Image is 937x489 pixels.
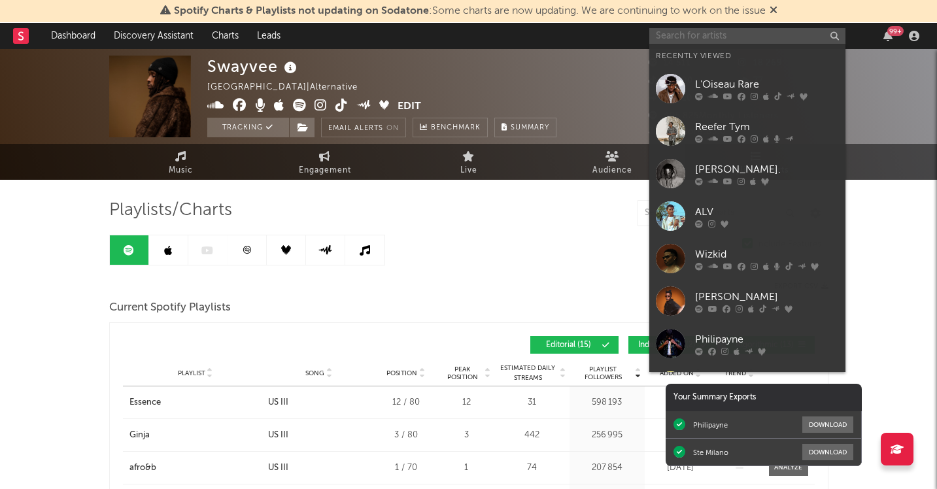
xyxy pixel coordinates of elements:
[494,118,556,137] button: Summary
[695,331,839,347] div: Philipayne
[498,462,566,475] div: 74
[649,28,845,44] input: Search for artists
[268,462,288,475] div: US III
[724,369,746,377] span: Trend
[637,341,697,349] span: Independent ( 2 )
[592,163,632,178] span: Audience
[442,429,491,442] div: 3
[377,396,435,409] div: 12 / 80
[695,204,839,220] div: ALV
[695,246,839,262] div: Wizkid
[442,462,491,475] div: 1
[539,341,599,349] span: Editorial ( 15 )
[178,369,205,377] span: Playlist
[299,163,351,178] span: Engagement
[207,118,289,137] button: Tracking
[648,462,713,475] div: [DATE]
[660,369,694,377] span: Added On
[498,396,566,409] div: 31
[802,444,853,460] button: Download
[530,336,619,354] button: Editorial(15)
[649,237,845,280] a: Wizkid
[649,152,845,195] a: [PERSON_NAME].
[649,127,726,136] span: Jump Score: 83.0
[129,429,150,442] div: Ginja
[649,94,692,103] span: 18 410
[695,161,839,177] div: [PERSON_NAME].
[498,429,566,442] div: 442
[638,200,801,226] input: Search Playlists/Charts
[666,384,862,411] div: Your Summary Exports
[695,76,839,92] div: L'Oiseau Rare
[573,365,634,381] span: Playlist Followers
[649,110,845,152] a: Reefer Tym
[802,416,853,433] button: Download
[253,144,397,180] a: Engagement
[129,429,262,442] a: Ginja
[42,23,105,49] a: Dashboard
[109,203,232,218] span: Playlists/Charts
[649,195,845,237] a: ALV
[431,120,481,136] span: Benchmark
[649,67,845,110] a: L'Oiseau Rare
[693,420,728,430] div: Philipayne
[541,144,685,180] a: Audience
[573,429,641,442] div: 256 995
[105,23,203,49] a: Discovery Assistant
[695,119,839,135] div: Reefer Tym
[174,6,429,16] span: Spotify Charts & Playlists not updating on Sodatone
[649,59,690,67] span: 14 511
[169,163,193,178] span: Music
[129,462,262,475] a: afro&b
[770,6,777,16] span: Dismiss
[511,124,549,131] span: Summary
[321,118,406,137] button: Email AlertsOn
[649,280,845,322] a: [PERSON_NAME]
[460,163,477,178] span: Live
[386,369,417,377] span: Position
[442,365,483,381] span: Peak Position
[377,429,435,442] div: 3 / 80
[649,365,845,407] a: [PERSON_NAME]'s
[648,396,713,409] div: [DATE]
[207,56,300,77] div: Swayvee
[268,396,288,409] div: US III
[648,429,713,442] div: [DATE]
[386,125,399,132] em: On
[207,80,388,95] div: [GEOGRAPHIC_DATA] | Alternative
[109,144,253,180] a: Music
[649,112,779,120] span: 405 825 Monthly Listeners
[442,396,491,409] div: 12
[398,99,421,115] button: Edit
[248,23,290,49] a: Leads
[203,23,248,49] a: Charts
[628,336,717,354] button: Independent(2)
[109,300,231,316] span: Current Spotify Playlists
[656,48,839,64] div: Recently Viewed
[397,144,541,180] a: Live
[573,462,641,475] div: 207 854
[649,322,845,365] a: Philipayne
[695,289,839,305] div: [PERSON_NAME]
[498,363,558,383] span: Estimated Daily Streams
[174,6,766,16] span: : Some charts are now updating. We are continuing to work on the issue
[129,396,262,409] a: Essence
[129,462,156,475] div: afro&b
[883,31,893,41] button: 99+
[268,429,288,442] div: US III
[413,118,488,137] a: Benchmark
[573,396,641,409] div: 598 193
[305,369,324,377] span: Song
[377,462,435,475] div: 1 / 70
[649,76,693,85] span: 71 000
[693,448,728,457] div: Ste Milano
[129,396,161,409] div: Essence
[887,26,904,36] div: 99 +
